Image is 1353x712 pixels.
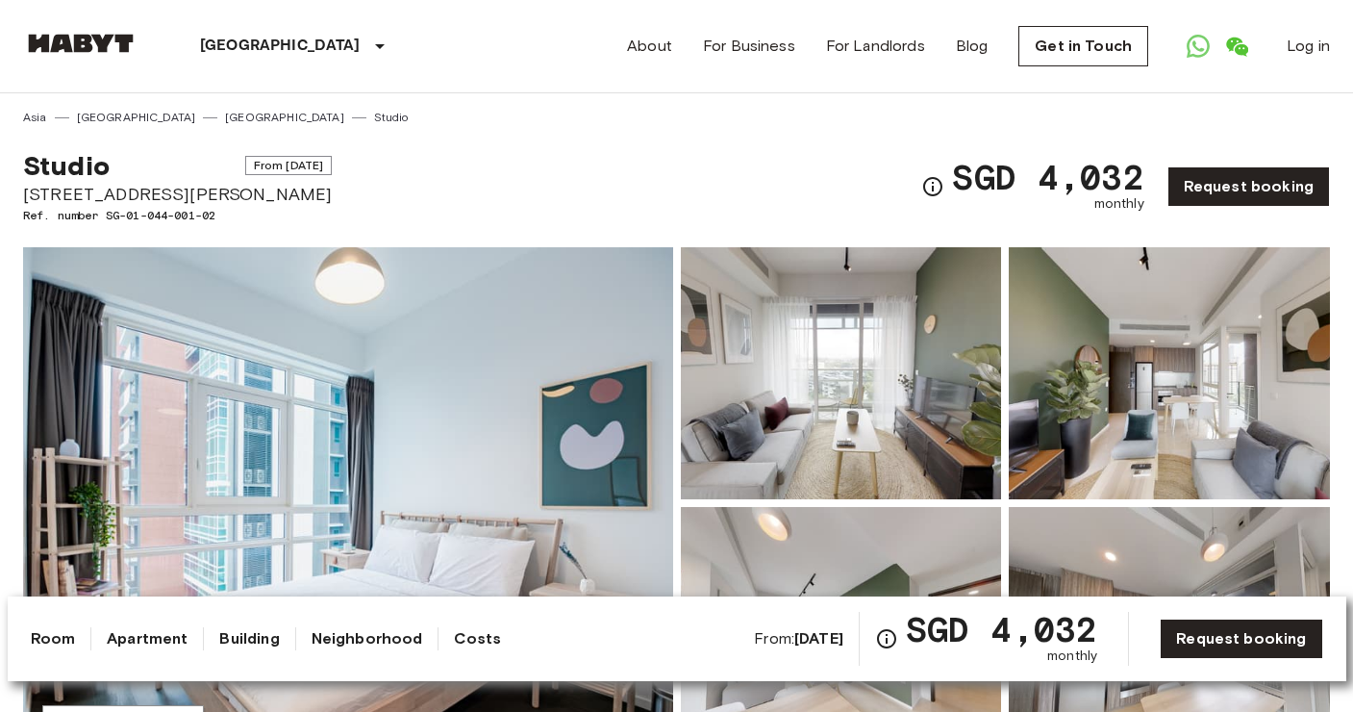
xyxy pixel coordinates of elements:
[200,35,361,58] p: [GEOGRAPHIC_DATA]
[225,109,344,126] a: [GEOGRAPHIC_DATA]
[906,612,1097,647] span: SGD 4,032
[1179,27,1217,65] a: Open WhatsApp
[1217,27,1256,65] a: Open WeChat
[23,109,47,126] a: Asia
[681,247,1002,499] img: Picture of unit SG-01-044-001-02
[1167,166,1330,207] a: Request booking
[921,175,944,198] svg: Check cost overview for full price breakdown. Please note that discounts apply to new joiners onl...
[31,627,76,650] a: Room
[1047,647,1097,666] span: monthly
[1009,247,1330,499] img: Picture of unit SG-01-044-001-02
[374,109,409,126] a: Studio
[23,149,110,182] span: Studio
[875,627,898,650] svg: Check cost overview for full price breakdown. Please note that discounts apply to new joiners onl...
[312,627,423,650] a: Neighborhood
[1160,619,1322,659] a: Request booking
[1018,26,1148,66] a: Get in Touch
[23,182,332,207] span: [STREET_ADDRESS][PERSON_NAME]
[1287,35,1330,58] a: Log in
[219,627,279,650] a: Building
[826,35,925,58] a: For Landlords
[956,35,989,58] a: Blog
[77,109,196,126] a: [GEOGRAPHIC_DATA]
[23,34,138,53] img: Habyt
[107,627,188,650] a: Apartment
[754,628,843,649] span: From:
[1094,194,1144,214] span: monthly
[454,627,501,650] a: Costs
[794,629,843,648] b: [DATE]
[627,35,672,58] a: About
[703,35,795,58] a: For Business
[952,160,1143,194] span: SGD 4,032
[23,207,332,224] span: Ref. number SG-01-044-001-02
[245,156,333,175] span: From [DATE]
